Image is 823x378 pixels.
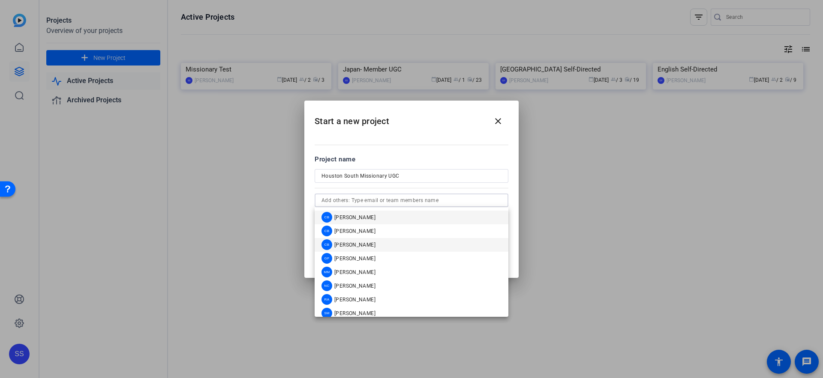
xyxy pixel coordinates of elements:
div: SM [321,308,332,318]
div: GF [321,253,332,264]
div: CB [321,212,332,223]
span: [PERSON_NAME] [334,228,375,235]
div: Project name [315,155,508,164]
span: [PERSON_NAME] [334,255,375,262]
mat-icon: close [493,116,503,126]
div: CB [321,239,332,250]
span: [PERSON_NAME] [334,241,375,248]
div: NC [321,280,332,291]
span: [PERSON_NAME] [334,214,375,221]
h2: Start a new project [304,101,519,135]
div: RA [321,294,332,305]
input: Add others: Type email or team members name [321,195,502,205]
div: MM [321,267,332,277]
span: [PERSON_NAME] [334,296,375,303]
span: [PERSON_NAME] [334,283,375,289]
span: [PERSON_NAME] [334,310,375,317]
div: CB [321,226,332,236]
input: Enter Project Name [321,171,502,181]
span: [PERSON_NAME] [334,269,375,276]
